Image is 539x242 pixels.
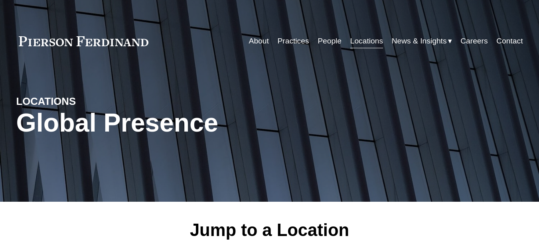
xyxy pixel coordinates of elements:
[460,33,488,49] a: Careers
[249,33,269,49] a: About
[16,108,354,138] h1: Global Presence
[277,33,309,49] a: Practices
[350,33,383,49] a: Locations
[318,33,342,49] a: People
[16,95,143,108] h4: LOCATIONS
[392,34,447,48] span: News & Insights
[122,220,417,241] h2: Jump to a Location
[496,33,523,49] a: Contact
[392,33,452,49] a: folder dropdown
